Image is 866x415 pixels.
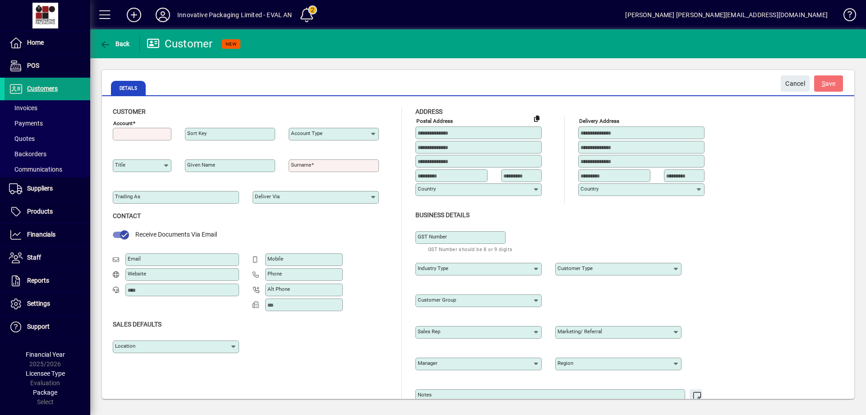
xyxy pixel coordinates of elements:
a: Suppliers [5,177,90,200]
mat-label: Customer group [418,297,456,303]
mat-label: Country [418,186,436,192]
a: Financials [5,224,90,246]
a: Knowledge Base [837,2,855,31]
span: Home [27,39,44,46]
a: Payments [5,116,90,131]
mat-label: Notes [418,392,432,398]
button: Save [814,75,843,92]
span: Settings [27,300,50,307]
mat-label: Sort key [187,130,207,136]
span: Details [111,81,146,95]
div: [PERSON_NAME] [PERSON_NAME][EMAIL_ADDRESS][DOMAIN_NAME] [625,8,828,22]
mat-label: Industry type [418,265,448,271]
span: Financials [27,231,55,238]
span: Business details [415,211,470,219]
mat-label: GST Number [418,233,447,240]
mat-label: Website [128,270,146,277]
span: Payments [9,120,43,127]
a: Reports [5,270,90,292]
a: Invoices [5,100,90,116]
span: Receive Documents Via Email [135,231,217,238]
button: Cancel [781,75,810,92]
a: Quotes [5,131,90,146]
button: Profile [148,7,177,23]
span: Licensee Type [26,370,65,377]
a: POS [5,55,90,77]
mat-label: Customer type [557,265,593,271]
a: Staff [5,247,90,269]
span: Customers [27,85,58,92]
div: Customer [147,37,213,51]
div: Innovative Packaging Limited - EVAL AN [177,8,292,22]
span: Backorders [9,150,46,158]
button: Add [120,7,148,23]
span: NEW [226,41,237,47]
span: Contact [113,212,141,219]
button: Back [97,36,132,52]
span: Communications [9,166,62,173]
span: Invoices [9,104,37,112]
span: Staff [27,254,41,261]
mat-label: Account Type [291,130,322,136]
span: Back [100,40,130,47]
span: Customer [113,108,146,115]
span: ave [822,76,836,91]
mat-label: Deliver via [255,193,280,200]
mat-label: Location [115,343,135,349]
a: Communications [5,162,90,177]
span: POS [27,62,39,69]
mat-label: Manager [418,360,438,366]
mat-label: Sales rep [418,328,440,335]
a: Backorders [5,146,90,162]
mat-label: Account [113,120,133,126]
span: S [822,80,825,87]
span: Address [415,108,442,115]
button: Copy to Delivery address [530,111,544,126]
mat-label: Phone [267,270,282,277]
mat-label: Given name [187,162,215,168]
span: Cancel [785,76,805,91]
a: Products [5,201,90,223]
span: Sales defaults [113,321,161,328]
span: Reports [27,277,49,284]
a: Home [5,32,90,54]
mat-hint: GST Number should be 8 or 9 digits [428,244,513,254]
mat-label: Surname [291,162,311,168]
mat-label: Mobile [267,256,283,262]
app-page-header-button: Back [90,36,140,52]
mat-label: Country [580,186,599,192]
mat-label: Marketing/ Referral [557,328,602,335]
mat-label: Title [115,162,125,168]
mat-label: Trading as [115,193,140,200]
span: Suppliers [27,185,53,192]
a: Settings [5,293,90,315]
mat-label: Email [128,256,141,262]
a: Support [5,316,90,338]
span: Financial Year [26,351,65,358]
span: Package [33,389,57,396]
span: Support [27,323,50,330]
span: Products [27,208,53,215]
mat-label: Region [557,360,573,366]
mat-label: Alt Phone [267,286,290,292]
span: Quotes [9,135,35,142]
